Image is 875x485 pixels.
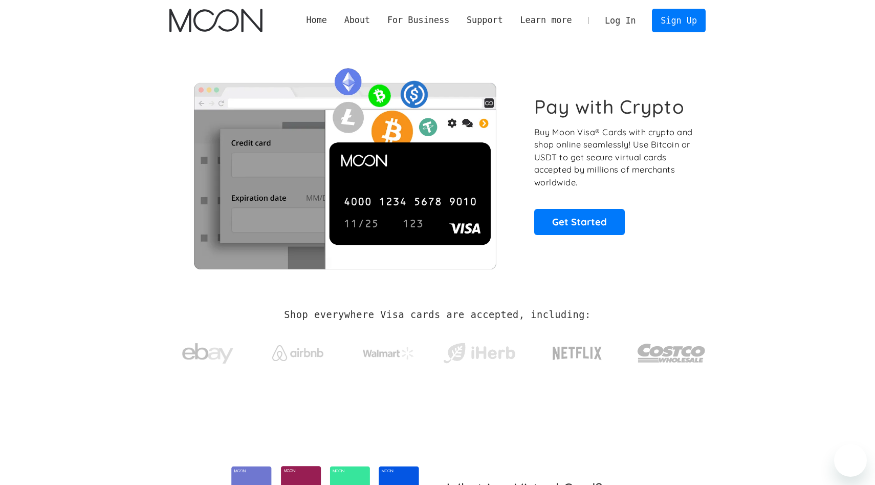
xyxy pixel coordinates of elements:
a: Sign Up [652,9,705,32]
a: Get Started [534,209,625,235]
img: Costco [637,334,706,372]
a: home [169,9,262,32]
img: Moon Logo [169,9,262,32]
a: Walmart [351,337,427,365]
a: Airbnb [260,335,336,366]
div: Learn more [512,14,581,27]
a: iHerb [441,330,517,372]
img: iHerb [441,340,517,367]
img: ebay [182,338,233,370]
div: Support [458,14,511,27]
img: Netflix [552,341,603,366]
a: Home [298,14,336,27]
iframe: Кнопка запуска окна обмена сообщениями [834,444,867,477]
h1: Pay with Crypto [534,95,685,118]
a: Costco [637,324,706,377]
p: Buy Moon Visa® Cards with crypto and shop online seamlessly! Use Bitcoin or USDT to get secure vi... [534,126,694,189]
img: Walmart [363,347,414,360]
h2: Shop everywhere Visa cards are accepted, including: [284,309,590,321]
div: Support [467,14,503,27]
div: About [336,14,379,27]
a: ebay [169,327,246,375]
a: Log In [596,9,644,32]
div: For Business [387,14,449,27]
img: Airbnb [272,345,323,361]
div: Learn more [520,14,572,27]
div: For Business [379,14,458,27]
img: Moon Cards let you spend your crypto anywhere Visa is accepted. [169,61,520,269]
a: Netflix [532,330,623,371]
div: About [344,14,370,27]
